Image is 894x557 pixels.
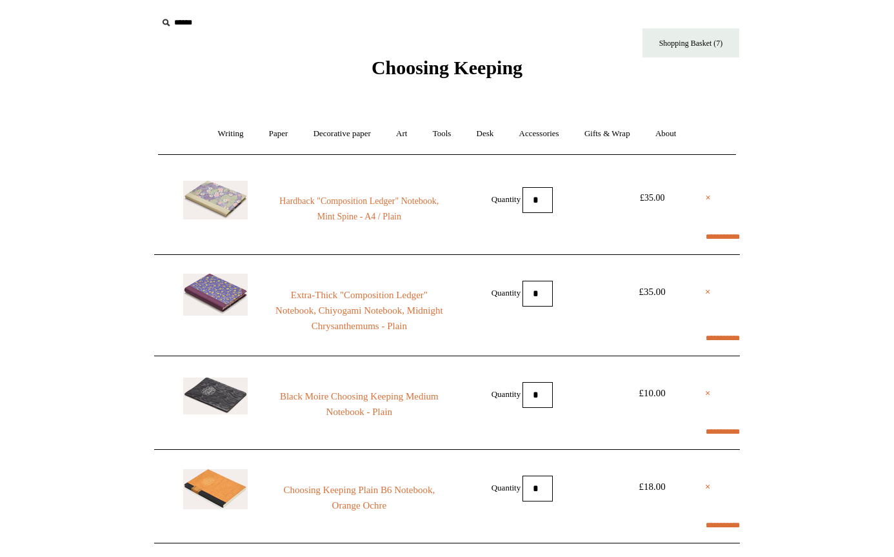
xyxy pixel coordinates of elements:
label: Quantity [492,287,521,297]
a: Choosing Keeping [372,67,522,76]
a: × [706,190,711,206]
a: × [705,385,711,401]
a: × [705,479,711,494]
a: Desk [465,117,506,151]
a: Tools [421,117,463,151]
a: Art [384,117,419,151]
img: Choosing Keeping Plain B6 Notebook, Orange Ochre [183,469,248,509]
img: Extra-Thick "Composition Ledger" Notebook, Chiyogami Notebook, Midnight Chrysanthemums - Plain [183,274,248,316]
span: Choosing Keeping [372,57,522,78]
a: Writing [206,117,255,151]
div: £35.00 [623,190,681,206]
img: Hardback "Composition Ledger" Notebook, Mint Spine - A4 / Plain [183,181,248,219]
a: Paper [257,117,300,151]
img: Black Moire Choosing Keeping Medium Notebook - Plain [183,378,248,414]
a: Decorative paper [302,117,382,151]
label: Quantity [492,194,521,203]
a: Choosing Keeping Plain B6 Notebook, Orange Ochre [272,482,447,513]
a: Black Moire Choosing Keeping Medium Notebook - Plain [272,389,447,420]
a: About [644,117,688,151]
a: × [705,284,711,299]
label: Quantity [492,389,521,398]
div: £35.00 [623,284,681,299]
a: Extra-Thick "Composition Ledger" Notebook, Chiyogami Notebook, Midnight Chrysanthemums - Plain [272,287,447,334]
a: Hardback "Composition Ledger" Notebook, Mint Spine - A4 / Plain [272,194,447,225]
a: Shopping Basket (7) [642,28,739,57]
div: £10.00 [623,385,681,401]
a: Gifts & Wrap [573,117,642,151]
div: £18.00 [623,479,681,494]
a: Accessories [508,117,571,151]
label: Quantity [492,482,521,492]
